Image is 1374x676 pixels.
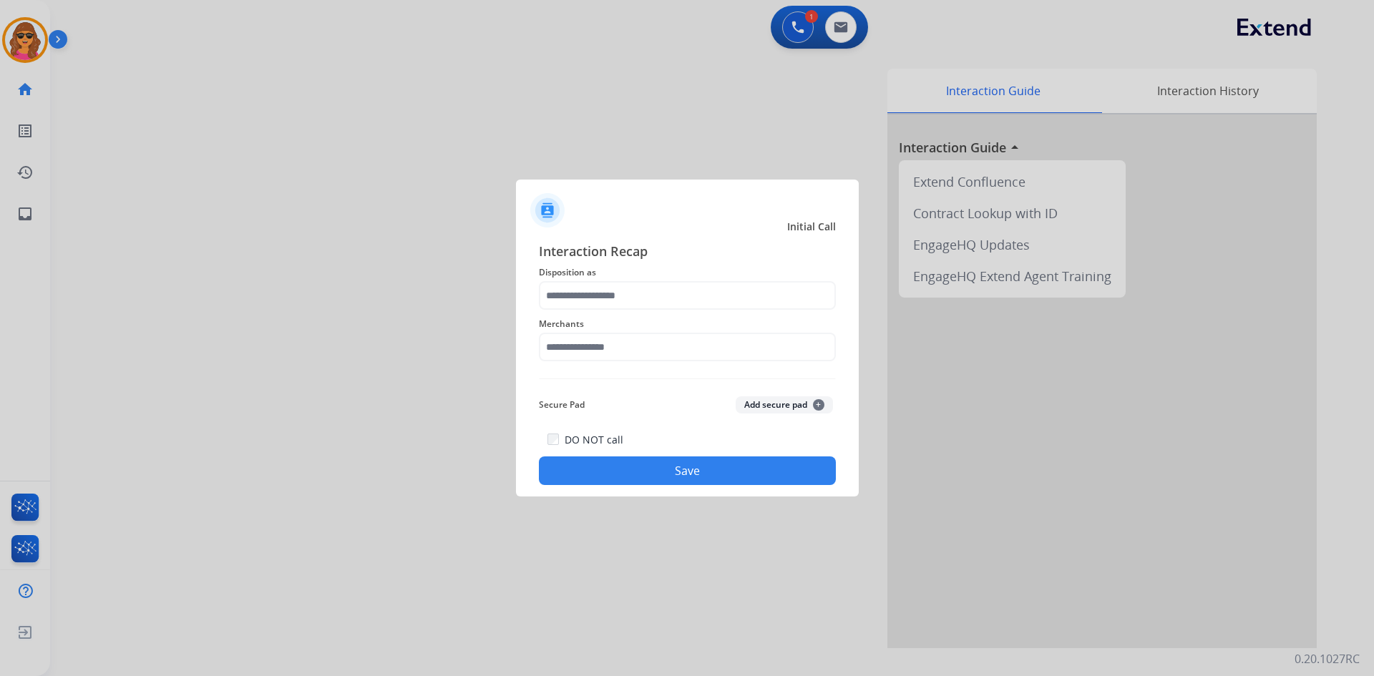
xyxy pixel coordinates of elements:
[1295,650,1360,667] p: 0.20.1027RC
[813,399,824,411] span: +
[787,220,836,234] span: Initial Call
[539,456,836,485] button: Save
[539,396,585,413] span: Secure Pad
[530,193,565,227] img: contactIcon
[565,433,623,447] label: DO NOT call
[539,315,836,333] span: Merchants
[539,241,836,264] span: Interaction Recap
[736,396,833,413] button: Add secure pad+
[539,264,836,281] span: Disposition as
